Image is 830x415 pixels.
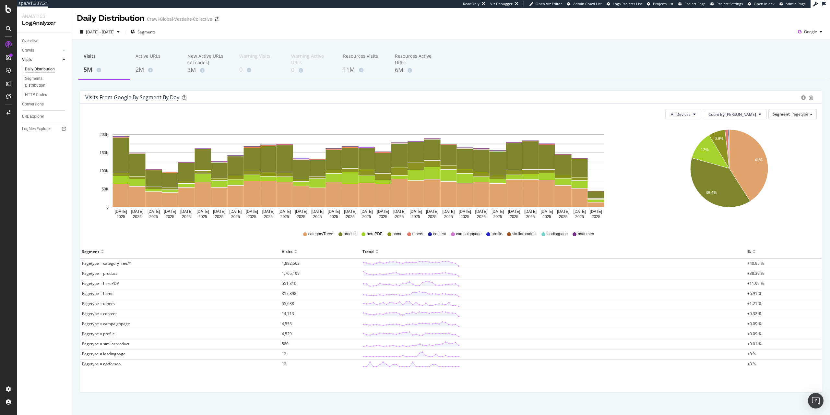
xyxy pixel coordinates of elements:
text: [DATE] [295,209,307,214]
a: Daily Distribution [25,66,67,73]
text: 2025 [116,214,125,219]
div: 0 [239,66,281,74]
div: ReadOnly: [463,1,480,6]
div: Open Intercom Messenger [808,393,824,409]
button: Google [795,27,825,37]
text: 2025 [297,214,305,219]
span: Pagetype = notforseo [82,361,121,367]
text: 41% [754,158,762,162]
span: Google [804,29,817,34]
div: 3M [187,66,229,74]
div: 6M [395,66,436,74]
span: 14,713 [282,311,294,316]
text: 38.4% [705,190,717,195]
a: Admin Crawl List [567,1,602,6]
span: Pagetype = similarproduct [82,341,129,347]
div: bug [809,95,813,100]
div: Conversions [22,101,44,108]
div: LogAnalyzer [22,19,66,27]
div: Analytics [22,13,66,19]
text: 50K [102,187,109,191]
span: Segments [137,29,156,35]
text: [DATE] [328,209,340,214]
span: Logs Projects List [613,1,642,6]
span: Pagetype = home [82,291,113,296]
span: Pagetype = landingpage [82,351,125,357]
div: URL Explorer [22,113,44,120]
span: [DATE] - [DATE] [86,29,114,35]
text: 0 [106,205,109,210]
span: 1,765,199 [282,271,300,276]
div: arrow-right-arrow-left [215,17,219,21]
text: 2025 [362,214,371,219]
text: 2025 [248,214,256,219]
text: 2025 [395,214,404,219]
button: All Devices [665,109,701,119]
span: Project Page [684,1,705,6]
button: Count By [PERSON_NAME] [703,109,767,119]
text: [DATE] [148,209,160,214]
div: 2M [136,66,177,74]
span: Admin Page [786,1,806,6]
span: others [412,231,423,237]
span: +40.95 % [747,261,764,266]
span: landingpage [547,231,568,237]
text: [DATE] [230,209,242,214]
text: 2025 [526,214,535,219]
a: Logfiles Explorer [22,126,67,132]
div: Warning Visits [239,53,281,65]
div: New Active URLs (all codes) [187,53,229,66]
text: [DATE] [180,209,193,214]
div: Active URLs [136,53,177,65]
text: [DATE] [361,209,373,214]
span: product [344,231,357,237]
a: Open in dev [748,1,775,6]
text: 2025 [510,214,518,219]
a: Projects List [647,1,673,6]
text: 2025 [182,214,191,219]
text: [DATE] [377,209,389,214]
div: % [747,246,751,257]
text: [DATE] [508,209,520,214]
span: +0 % [747,351,756,357]
text: 2025 [559,214,568,219]
span: notforseo [578,231,594,237]
text: 2025 [592,214,600,219]
a: Overview [22,38,67,44]
text: 2025 [215,214,224,219]
span: Segment [773,111,790,117]
span: Open in dev [754,1,775,6]
text: [DATE] [393,209,406,214]
div: Overview [22,38,38,44]
text: 2025 [411,214,420,219]
div: Segment [82,246,99,257]
div: Resources Active URLs [395,53,436,66]
a: Visits [22,56,61,63]
svg: A chart. [85,125,632,222]
span: categoryTree/* [308,231,334,237]
text: [DATE] [574,209,586,214]
span: +0.01 % [747,341,762,347]
text: 2025 [379,214,387,219]
div: Viz Debugger: [490,1,514,6]
text: [DATE] [524,209,537,214]
text: 2025 [313,214,322,219]
text: 2025 [133,214,142,219]
span: home [393,231,402,237]
text: 2025 [461,214,469,219]
text: [DATE] [131,209,143,214]
span: 12 [282,351,286,357]
text: [DATE] [262,209,275,214]
text: 2025 [264,214,273,219]
a: URL Explorer [22,113,67,120]
span: Pagetype = product [82,271,117,276]
text: [DATE] [557,209,569,214]
span: Open Viz Editor [536,1,562,6]
span: Pagetype = campaignpage [82,321,130,326]
text: 2025 [149,214,158,219]
text: 2025 [166,214,174,219]
span: campaignpage [456,231,482,237]
text: 2025 [329,214,338,219]
span: 317,898 [282,291,296,296]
